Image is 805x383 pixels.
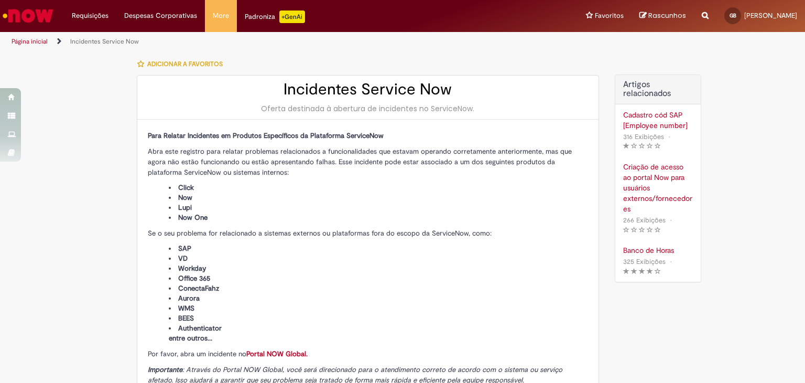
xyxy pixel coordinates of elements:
span: • [666,130,672,144]
a: Incidentes Service Now [70,37,139,46]
span: Now [178,193,192,202]
span: Requisições [72,10,108,21]
span: Favoritos [595,10,624,21]
span: Abra este registro para relatar problemas relacionados a funcionalidades que estavam operando cor... [148,147,572,177]
span: Authenticator [178,324,222,333]
span: entre outros... [169,334,212,343]
span: SAP [178,244,191,253]
span: [PERSON_NAME] [744,11,797,20]
span: Rascunhos [648,10,686,20]
span: Workday [178,264,206,273]
h2: Incidentes Service Now [148,81,588,98]
p: +GenAi [279,10,305,23]
span: Aurora [178,294,200,303]
span: • [668,213,674,227]
a: Cadastro cód SAP [Employee number] [623,110,693,131]
span: Se o seu problema for relacionado a sistemas externos ou plataformas fora do escopo da ServiceNow... [148,229,492,238]
span: Despesas Corporativas [124,10,197,21]
img: ServiceNow [1,5,55,26]
div: Oferta destinada à abertura de incidentes no ServiceNow. [148,103,588,114]
span: Click [178,183,194,192]
div: Padroniza [245,10,305,23]
span: Office 365 [178,274,210,283]
a: Página inicial [12,37,48,46]
span: 325 Exibições [623,257,666,266]
span: Para Relatar Incidentes em Produtos Específicos da Plataforma ServiceNow [148,131,384,140]
span: Por favor, abra um incidente no [148,349,308,358]
span: Now One [178,213,208,222]
span: More [213,10,229,21]
span: BEES [178,314,194,323]
span: VD [178,254,188,263]
span: 316 Exibições [623,132,664,141]
ul: Trilhas de página [8,32,529,51]
a: Banco de Horas [623,245,693,256]
span: GB [730,12,736,19]
h3: Artigos relacionados [623,80,693,99]
span: WMS [178,304,194,313]
span: Adicionar a Favoritos [147,60,223,68]
button: Adicionar a Favoritos [137,53,229,75]
span: Lupi [178,203,192,212]
a: Rascunhos [639,11,686,21]
a: Criação de acesso ao portal Now para usuários externos/fornecedores [623,162,693,214]
span: 266 Exibições [623,216,666,225]
span: • [668,254,674,269]
strong: Importante [148,365,182,374]
a: Portal NOW Global. [246,349,308,358]
span: ConectaFahz [178,284,219,293]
